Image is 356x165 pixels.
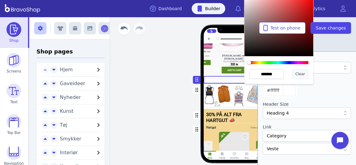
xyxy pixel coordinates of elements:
span: Test on phone [264,25,301,31]
span: Text [10,100,18,104]
span: Tøj [60,122,67,128]
button: Kunst [58,108,105,115]
span: Save changes [316,25,346,31]
div: Category [267,133,341,139]
label: Header Size [263,101,351,107]
div: Favorites [230,157,239,159]
div: Blog [244,157,248,159]
div: More [256,157,261,159]
button: Clear [292,69,308,79]
img: BravoShop [5,4,40,13]
span: Interiør [60,150,78,155]
label: Link [263,124,351,130]
span: Top Bar [7,130,21,135]
button: Save changes [310,22,351,34]
span: Smykker [60,136,82,142]
button: Nyheder [58,94,105,101]
span: Gaveideer [60,81,85,86]
button: Tøj [58,121,105,129]
button: Hjem [58,66,105,73]
div: Heading 4 [267,110,341,116]
button: #ffffff [263,84,296,96]
button: Gaveideer [58,80,105,87]
span: Clear [295,72,305,77]
span: Hjem [60,67,73,73]
button: 30% PÅ ALT FRA HARTGUT 📣 [204,109,265,123]
h3: Shop pages [37,47,105,58]
span: Screens [7,69,22,74]
div: Shop [207,157,212,159]
button: Test on phone [259,22,306,34]
a: Push Notifications [230,3,287,14]
button: Efterårsfavoritten - VESTEN [204,76,265,83]
div: Udsalg [219,157,225,159]
span: Shop [9,38,18,43]
a: Builder [192,3,226,14]
span: Kunst [60,108,74,114]
span: #ffffff [267,88,279,93]
span: Nyheder [60,94,81,100]
a: Dashboard [145,3,187,14]
button: Smykker [58,135,105,143]
button: Interiør [58,149,105,156]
